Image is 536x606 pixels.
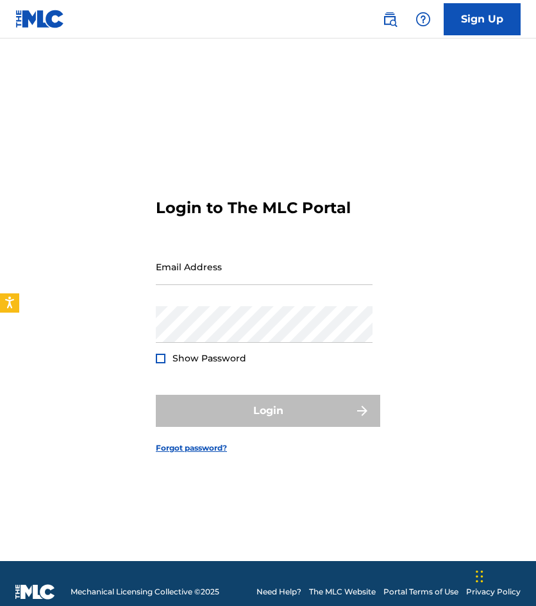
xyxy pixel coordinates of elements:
[377,6,403,32] a: Public Search
[71,586,219,598] span: Mechanical Licensing Collective © 2025
[172,352,246,364] span: Show Password
[444,3,521,35] a: Sign Up
[256,586,301,598] a: Need Help?
[472,544,536,606] div: Widget de chat
[15,10,65,28] img: MLC Logo
[15,584,55,600] img: logo
[156,442,227,454] a: Forgot password?
[466,586,521,598] a: Privacy Policy
[383,586,458,598] a: Portal Terms of Use
[476,557,483,596] div: Arrastrar
[382,12,398,27] img: search
[415,12,431,27] img: help
[309,586,376,598] a: The MLC Website
[472,544,536,606] iframe: Chat Widget
[156,198,351,218] h3: Login to The MLC Portal
[410,6,436,32] div: Help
